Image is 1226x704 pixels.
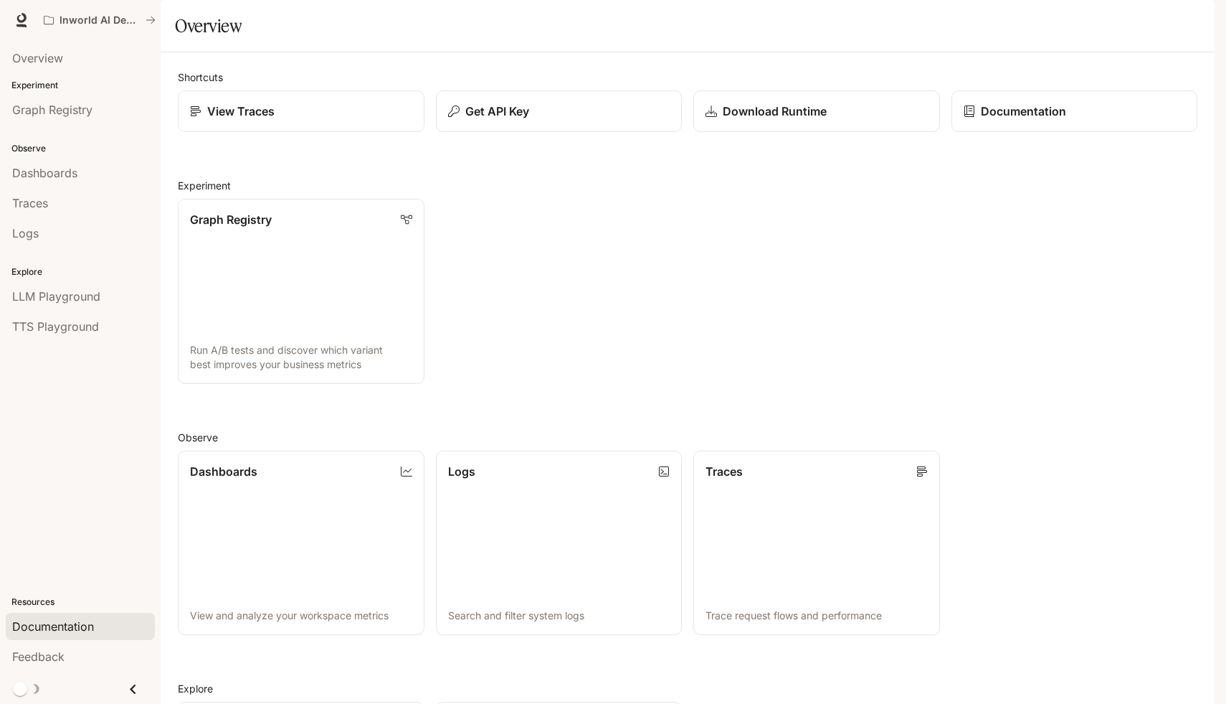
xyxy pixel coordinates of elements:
[951,90,1198,132] a: Documentation
[981,103,1066,120] p: Documentation
[60,14,140,27] p: Inworld AI Demos
[207,103,275,120] p: View Traces
[178,451,424,636] a: DashboardsView and analyze your workspace metrics
[693,90,940,132] a: Download Runtime
[178,90,424,132] a: View Traces
[705,463,743,480] p: Traces
[465,103,529,120] p: Get API Key
[178,681,1197,696] h2: Explore
[178,70,1197,85] h2: Shortcuts
[190,463,257,480] p: Dashboards
[178,199,424,384] a: Graph RegistryRun A/B tests and discover which variant best improves your business metrics
[705,609,928,623] p: Trace request flows and performance
[693,451,940,636] a: TracesTrace request flows and performance
[37,6,162,34] button: All workspaces
[436,90,683,132] button: Get API Key
[178,430,1197,445] h2: Observe
[175,11,242,40] h1: Overview
[448,609,670,623] p: Search and filter system logs
[436,451,683,636] a: LogsSearch and filter system logs
[178,178,1197,193] h2: Experiment
[448,463,475,480] p: Logs
[723,103,827,120] p: Download Runtime
[190,211,272,228] p: Graph Registry
[190,609,412,623] p: View and analyze your workspace metrics
[190,343,412,372] p: Run A/B tests and discover which variant best improves your business metrics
